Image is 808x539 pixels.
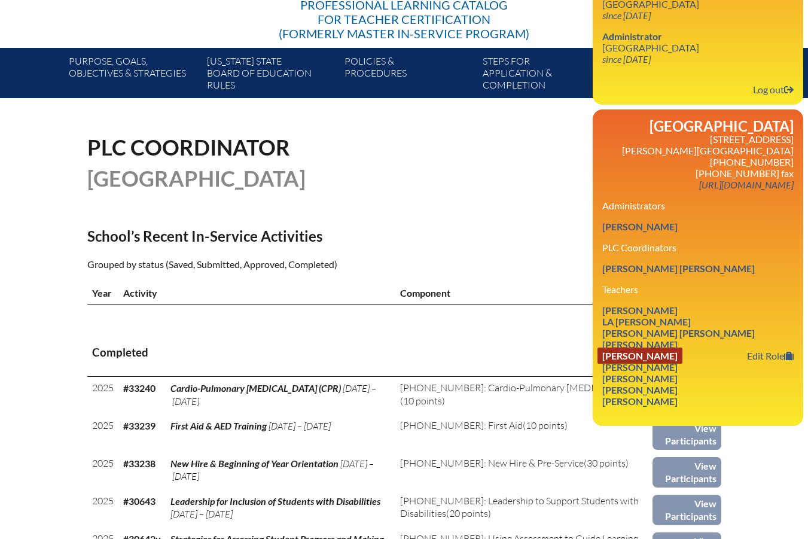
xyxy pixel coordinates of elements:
b: #30643 [123,495,155,507]
td: (10 points) [395,415,653,452]
p: [STREET_ADDRESS] [PERSON_NAME][GEOGRAPHIC_DATA] [PHONE_NUMBER] [PHONE_NUMBER] fax [602,133,794,190]
p: Grouped by status (Saved, Submitted, Approved, Completed) [87,257,508,272]
span: [PHONE_NUMBER]: Cardio-Pulmonary [MEDICAL_DATA] [400,382,641,394]
a: La [PERSON_NAME] [597,313,696,330]
span: [PHONE_NUMBER]: New Hire & Pre-Service [400,457,584,469]
span: [PHONE_NUMBER]: Leadership to Support Students with Disabilities [400,495,639,519]
td: (30 points) [395,452,653,490]
span: Administrator [602,31,662,42]
th: Component [395,282,653,304]
a: [PERSON_NAME] [PERSON_NAME] [597,325,760,341]
b: #33238 [123,458,155,469]
a: Steps forapplication & completion [478,53,615,98]
svg: Log out [784,85,794,95]
a: [US_STATE] StateBoard of Education rules [202,53,340,98]
a: Administrator [GEOGRAPHIC_DATA] since [DATE] [597,28,704,67]
a: Purpose, goals,objectives & strategies [64,53,202,98]
a: Policies &Procedures [340,53,477,98]
a: [PERSON_NAME] [597,348,682,364]
i: since [DATE] [602,10,651,21]
a: [PERSON_NAME] [597,359,682,375]
a: [URL][DOMAIN_NAME] [694,176,798,193]
span: for Teacher Certification [318,12,490,26]
span: [DATE] – [DATE] [170,508,233,520]
th: Year [87,282,118,304]
span: PLC Coordinator [87,134,290,160]
a: [PERSON_NAME] [597,370,682,386]
a: View Participants [653,495,721,525]
td: 2025 [87,490,118,528]
a: [PERSON_NAME] [597,382,682,398]
td: (20 points) [395,490,653,528]
a: [PERSON_NAME] [597,336,682,352]
td: 2025 [87,415,118,452]
span: [DATE] – [DATE] [170,382,376,407]
span: [DATE] – [DATE] [269,420,331,432]
span: New Hire & Beginning of Year Orientation [170,458,339,469]
a: View Participants [653,457,721,488]
th: Activity [118,282,396,304]
h3: Administrators [602,200,794,211]
span: [PHONE_NUMBER]: First Aid [400,419,523,431]
b: #33239 [123,420,155,431]
a: [PERSON_NAME] [597,393,682,409]
a: [PERSON_NAME] [PERSON_NAME] [597,260,760,276]
span: Leadership for Inclusion of Students with Disabilities [170,495,380,507]
a: [PERSON_NAME] [597,218,682,235]
a: Edit Role [742,348,798,364]
a: Log outLog out [748,81,798,98]
span: [GEOGRAPHIC_DATA] [87,165,306,191]
h3: Teachers [602,284,794,295]
td: (10 points) [395,377,653,415]
a: [PERSON_NAME] [597,302,682,318]
h2: School’s Recent In-Service Activities [87,227,508,245]
h2: [GEOGRAPHIC_DATA] [602,119,794,133]
a: View Participants [653,419,721,450]
td: 2025 [87,377,118,415]
h3: PLC Coordinators [602,242,794,253]
i: since [DATE] [602,53,651,65]
b: #33240 [123,382,155,394]
span: [DATE] – [DATE] [170,458,374,482]
h3: Completed [92,345,716,360]
td: 2025 [87,452,118,490]
span: First Aid & AED Training [170,420,267,431]
span: Cardio-Pulmonary [MEDICAL_DATA] (CPR) [170,382,341,394]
